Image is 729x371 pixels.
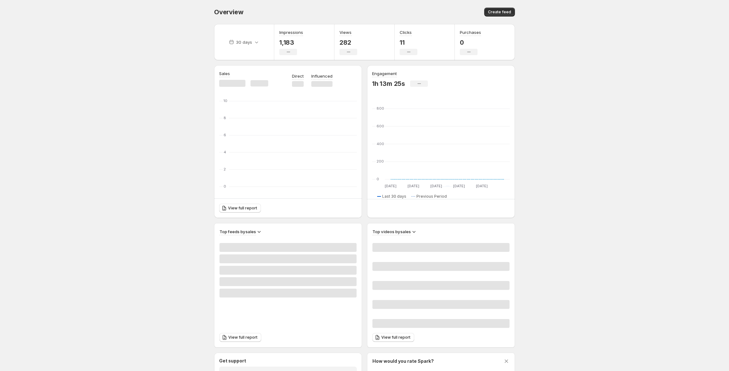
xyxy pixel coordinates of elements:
a: View full report [372,333,414,342]
text: [DATE] [408,184,419,188]
h3: Top feeds by sales [219,228,256,235]
p: Direct [292,73,304,79]
text: 800 [377,106,384,111]
h3: Get support [219,358,246,364]
p: 11 [400,39,417,46]
h3: Clicks [400,29,412,35]
text: 0 [377,177,379,181]
a: View full report [219,204,261,213]
text: [DATE] [476,184,488,188]
text: 10 [224,99,227,103]
button: Create feed [484,8,515,16]
span: Overview [214,8,243,16]
p: 30 days [236,39,252,45]
text: 8 [224,116,226,120]
h3: Engagement [372,70,397,77]
text: 400 [377,142,384,146]
text: 0 [224,184,226,189]
h3: Top videos by sales [372,228,411,235]
h3: Views [339,29,352,35]
text: 200 [377,159,384,163]
text: [DATE] [385,184,396,188]
text: 4 [224,150,226,154]
span: Last 30 days [382,194,406,199]
text: [DATE] [430,184,442,188]
text: 600 [377,124,384,128]
p: 282 [339,39,357,46]
span: View full report [228,335,257,340]
p: 1h 13m 25s [372,80,405,87]
text: 2 [224,167,226,171]
text: [DATE] [453,184,465,188]
p: 0 [460,39,481,46]
span: Previous Period [416,194,447,199]
h3: How would you rate Spark? [372,358,434,364]
h3: Purchases [460,29,481,35]
a: View full report [219,333,261,342]
h3: Sales [219,70,230,77]
p: 1,183 [279,39,303,46]
span: Create feed [488,10,511,15]
text: 6 [224,133,226,137]
span: View full report [228,206,257,211]
h3: Impressions [279,29,303,35]
span: View full report [381,335,410,340]
p: Influenced [311,73,333,79]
